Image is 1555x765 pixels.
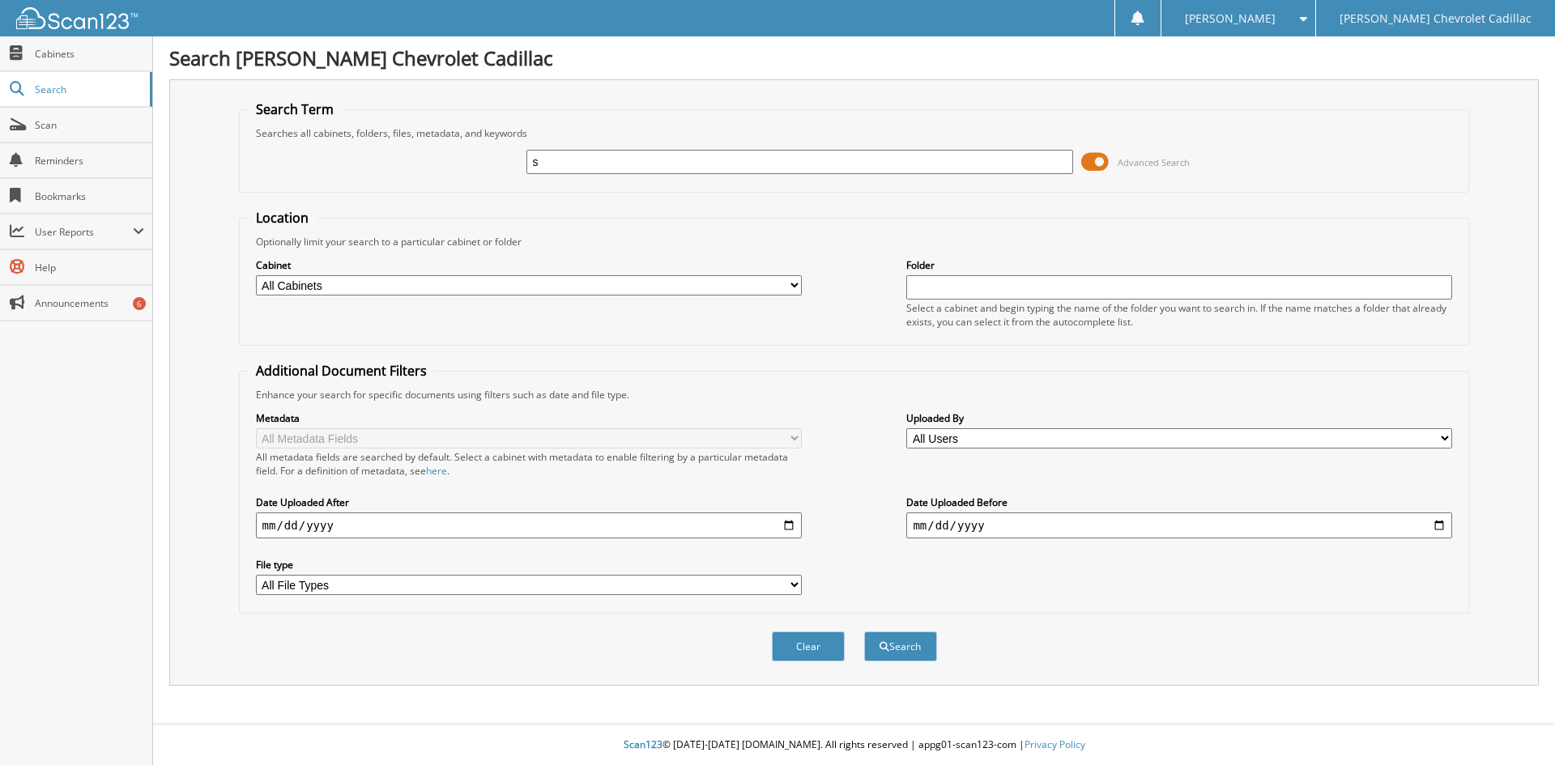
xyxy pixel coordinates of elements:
[248,388,1461,402] div: Enhance your search for specific documents using filters such as date and file type.
[35,154,144,168] span: Reminders
[248,235,1461,249] div: Optionally limit your search to a particular cabinet or folder
[35,83,142,96] span: Search
[248,100,342,118] legend: Search Term
[1340,14,1532,23] span: [PERSON_NAME] Chevrolet Cadillac
[906,258,1452,272] label: Folder
[772,631,845,661] button: Clear
[35,47,144,61] span: Cabinets
[1118,156,1190,168] span: Advanced Search
[248,126,1461,140] div: Searches all cabinets, folders, files, metadata, and keywords
[256,450,802,478] div: All metadata fields are searched by default. Select a cabinet with metadata to enable filtering b...
[426,464,447,478] a: here
[169,45,1539,71] h1: Search [PERSON_NAME] Chevrolet Cadillac
[35,296,144,310] span: Announcements
[624,737,662,751] span: Scan123
[256,495,802,509] label: Date Uploaded After
[133,297,146,310] div: 6
[153,725,1555,765] div: © [DATE]-[DATE] [DOMAIN_NAME]. All rights reserved | appg01-scan123-com |
[256,558,802,572] label: File type
[16,7,138,29] img: scan123-logo-white.svg
[1474,687,1555,765] iframe: Chat Widget
[1185,14,1276,23] span: [PERSON_NAME]
[906,301,1452,329] div: Select a cabinet and begin typing the name of the folder you want to search in. If the name match...
[35,189,144,203] span: Bookmarks
[906,495,1452,509] label: Date Uploaded Before
[248,209,317,227] legend: Location
[864,631,937,661] button: Search
[906,512,1452,538] input: end
[256,258,802,272] label: Cabinet
[1025,737,1085,751] a: Privacy Policy
[256,512,802,538] input: start
[906,411,1452,425] label: Uploaded By
[35,225,133,239] span: User Reports
[248,362,435,380] legend: Additional Document Filters
[35,261,144,274] span: Help
[256,411,802,425] label: Metadata
[35,118,144,132] span: Scan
